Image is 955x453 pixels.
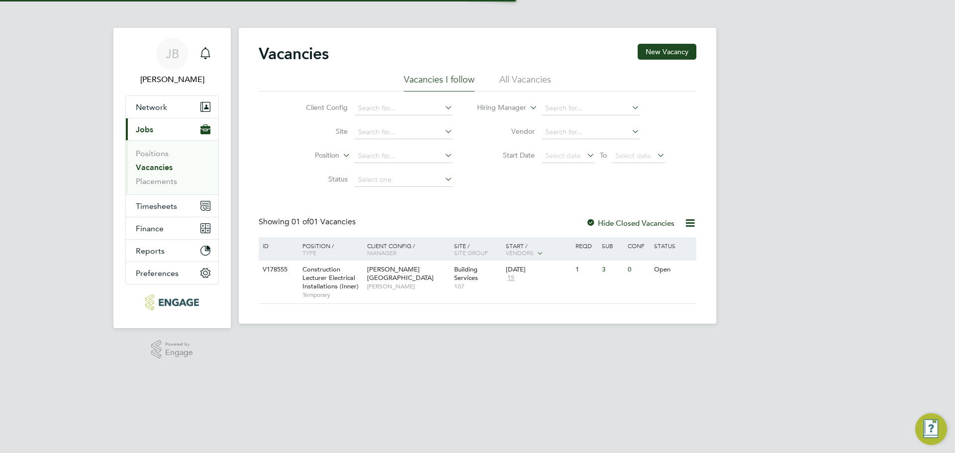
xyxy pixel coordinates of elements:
a: Go to home page [125,294,219,310]
span: Vendors [506,249,534,257]
label: Position [282,151,339,161]
span: Jobs [136,125,153,134]
button: Preferences [126,262,218,284]
span: Type [302,249,316,257]
button: Jobs [126,118,218,140]
div: Jobs [126,140,218,194]
span: Manager [367,249,396,257]
span: Timesheets [136,201,177,211]
label: Start Date [477,151,535,160]
nav: Main navigation [113,28,231,328]
a: JB[PERSON_NAME] [125,38,219,86]
span: Engage [165,349,193,357]
div: [DATE] [506,266,571,274]
input: Search for... [542,125,640,139]
a: Vacancies [136,163,173,172]
input: Search for... [355,101,453,115]
span: [PERSON_NAME][GEOGRAPHIC_DATA] [367,265,434,282]
a: Placements [136,177,177,186]
div: ID [260,237,295,254]
span: To [597,149,610,162]
span: Finance [136,224,164,233]
li: All Vacancies [499,74,551,91]
span: Jack Baron [125,74,219,86]
span: 01 of [291,217,309,227]
h2: Vacancies [259,44,329,64]
div: V178555 [260,261,295,279]
span: JB [166,47,179,60]
input: Search for... [542,101,640,115]
input: Select one [355,173,453,187]
label: Hiring Manager [469,103,526,113]
input: Search for... [355,125,453,139]
div: Position / [295,237,365,261]
div: Status [652,237,695,254]
button: Timesheets [126,195,218,217]
span: Powered by [165,340,193,349]
span: [PERSON_NAME] [367,282,449,290]
span: Network [136,102,167,112]
div: Reqd [573,237,599,254]
div: Client Config / [365,237,452,261]
span: Construction Lecturer Electrical Installations (Inner) [302,265,359,290]
span: 15 [506,274,516,282]
img: huntereducation-logo-retina.png [145,294,198,310]
label: Status [290,175,348,183]
a: Powered byEngage [151,340,193,359]
label: Hide Closed Vacancies [586,218,674,228]
button: Reports [126,240,218,262]
button: New Vacancy [638,44,696,60]
div: Site / [452,237,504,261]
li: Vacancies I follow [404,74,475,91]
label: Site [290,127,348,136]
div: 0 [625,261,651,279]
div: 3 [599,261,625,279]
span: 107 [454,282,501,290]
div: Sub [599,237,625,254]
span: Site Group [454,249,488,257]
label: Vendor [477,127,535,136]
a: Positions [136,149,169,158]
span: Reports [136,246,165,256]
label: Client Config [290,103,348,112]
div: 1 [573,261,599,279]
span: Select date [615,151,651,160]
span: 01 Vacancies [291,217,356,227]
button: Finance [126,217,218,239]
div: Open [652,261,695,279]
span: Select date [545,151,581,160]
div: Showing [259,217,358,227]
div: Start / [503,237,573,262]
span: Temporary [302,291,362,299]
button: Engage Resource Center [915,413,947,445]
span: Preferences [136,269,179,278]
input: Search for... [355,149,453,163]
button: Network [126,96,218,118]
div: Conf [625,237,651,254]
span: Building Services [454,265,478,282]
